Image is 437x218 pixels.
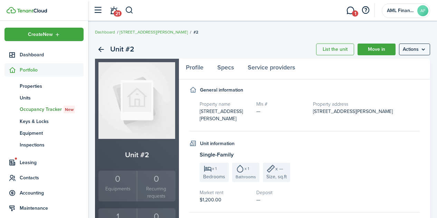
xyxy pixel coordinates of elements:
span: Keys & Locks [20,118,84,125]
a: Properties [4,80,84,92]
h2: Unit #2 [110,44,134,55]
a: Equipment [4,127,84,139]
div: 0 [100,172,135,186]
a: 0Recurring requests [137,171,175,202]
a: Notifications [107,2,120,19]
span: — [256,196,260,203]
span: Occupancy Tracker [20,106,84,113]
h5: Mls # [256,101,306,108]
h5: Property name [200,101,249,108]
a: Occupancy TrackerNew [4,104,84,115]
span: x 1 [245,167,249,171]
a: Dashboard [95,29,115,35]
span: 1 [352,10,358,17]
span: Equipment [20,130,84,137]
span: Accounting [20,189,84,197]
span: Units [20,94,84,102]
a: List the unit [316,44,354,55]
button: Open sidebar [91,4,104,17]
small: Recurring requests [139,185,173,200]
avatar-text: AF [417,5,428,16]
span: $1,200.00 [200,196,221,203]
button: Open menu [4,28,84,41]
h5: Deposit [256,189,306,196]
span: #2 [193,29,198,35]
menu-btn: Actions [399,44,430,55]
span: [STREET_ADDRESS][PERSON_NAME] [200,108,243,122]
span: Bedrooms [203,173,225,180]
a: Specs [210,59,241,79]
span: x 1 [212,167,217,171]
span: — [256,108,260,115]
span: Maintenance [20,205,84,212]
img: Unit avatar [98,62,175,139]
a: Inspections [4,139,84,151]
a: Profile [179,59,210,79]
h5: Property address [313,101,420,108]
span: Portfolio [20,66,84,74]
span: Properties [20,83,84,90]
span: Inspections [20,141,84,149]
h4: General information [200,86,243,94]
button: Search [125,4,134,16]
a: Messaging [344,2,357,19]
a: Keys & Locks [4,115,84,127]
button: Open resource center [360,4,371,16]
h5: Market rent [200,189,249,196]
span: Leasing [20,159,84,166]
a: 0Equipments [98,171,137,202]
a: Units [4,92,84,104]
span: x — [275,165,283,172]
small: Equipments [100,185,135,192]
h3: Single-Family [200,151,420,159]
h4: Unit information [200,140,235,147]
span: AML Financial Services LLC [387,8,415,13]
span: New [65,106,74,113]
div: 0 [139,172,173,186]
h2: Unit #2 [98,149,175,160]
span: Contacts [20,174,84,181]
span: Size, sq.ft [266,173,287,180]
span: Create New [28,32,53,37]
a: Dashboard [4,48,84,61]
a: Service providers [241,59,302,79]
span: [STREET_ADDRESS][PERSON_NAME] [313,108,393,115]
img: TenantCloud [17,9,47,13]
span: Dashboard [20,51,84,58]
a: Back [95,44,107,55]
span: Bathrooms [236,174,256,180]
a: Move in [358,44,396,55]
span: 21 [114,10,122,17]
a: [STREET_ADDRESS][PERSON_NAME] [120,29,188,35]
button: Open menu [399,44,430,55]
img: TenantCloud [7,7,16,13]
